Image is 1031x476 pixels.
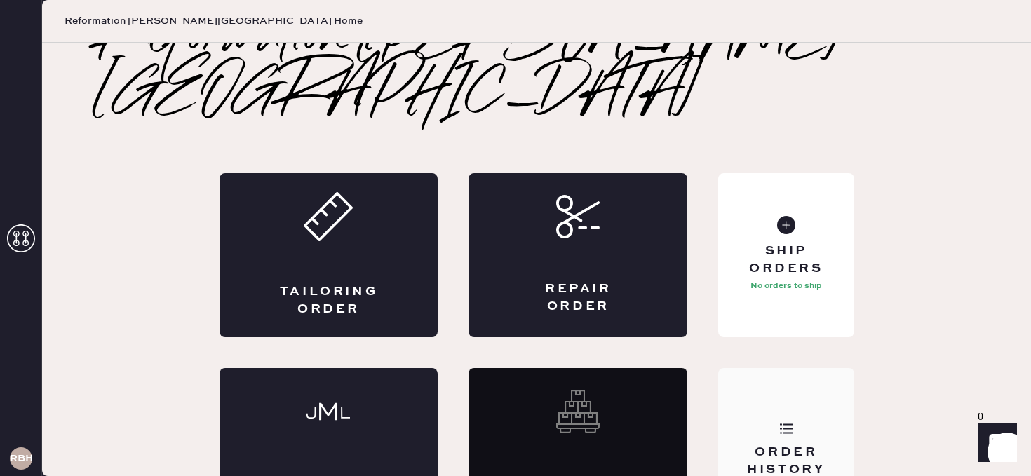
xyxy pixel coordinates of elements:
p: No orders to ship [750,278,822,294]
div: Ship Orders [729,243,842,278]
div: Tailoring Order [276,283,382,318]
h2: Reformation [PERSON_NAME][GEOGRAPHIC_DATA] [98,11,975,123]
h3: RBHA [10,454,32,463]
iframe: Front Chat [964,413,1025,473]
div: Repair Order [525,280,631,315]
span: Reformation [PERSON_NAME][GEOGRAPHIC_DATA] Home [65,14,363,28]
